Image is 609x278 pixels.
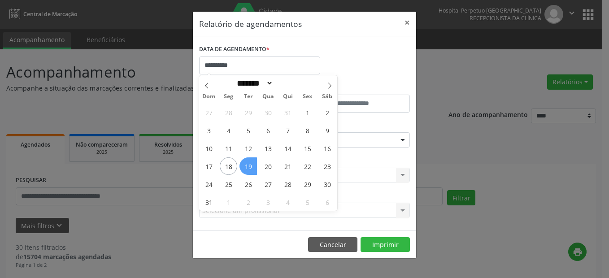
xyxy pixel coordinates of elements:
span: Agosto 26, 2025 [239,175,257,193]
span: Agosto 27, 2025 [259,175,277,193]
button: Imprimir [361,237,410,252]
span: Julho 30, 2025 [259,104,277,121]
span: Agosto 5, 2025 [239,122,257,139]
span: Agosto 20, 2025 [259,157,277,175]
span: Julho 27, 2025 [200,104,217,121]
span: Julho 29, 2025 [239,104,257,121]
select: Month [234,78,273,88]
span: Agosto 8, 2025 [299,122,316,139]
span: Agosto 3, 2025 [200,122,217,139]
input: Year [273,78,303,88]
span: Agosto 18, 2025 [220,157,237,175]
span: Qui [278,94,298,100]
span: Agosto 28, 2025 [279,175,296,193]
span: Agosto 25, 2025 [220,175,237,193]
span: Ter [239,94,258,100]
span: Setembro 4, 2025 [279,193,296,211]
span: Setembro 3, 2025 [259,193,277,211]
span: Agosto 29, 2025 [299,175,316,193]
span: Agosto 21, 2025 [279,157,296,175]
span: Setembro 2, 2025 [239,193,257,211]
span: Dom [199,94,219,100]
span: Agosto 14, 2025 [279,139,296,157]
span: Agosto 15, 2025 [299,139,316,157]
span: Sáb [318,94,337,100]
span: Setembro 6, 2025 [318,193,336,211]
label: DATA DE AGENDAMENTO [199,43,270,56]
span: Julho 31, 2025 [279,104,296,121]
label: ATÉ [307,81,410,95]
span: Agosto 31, 2025 [200,193,217,211]
span: Setembro 1, 2025 [220,193,237,211]
span: Setembro 5, 2025 [299,193,316,211]
button: Close [398,12,416,34]
span: Agosto 22, 2025 [299,157,316,175]
span: Agosto 12, 2025 [239,139,257,157]
span: Agosto 11, 2025 [220,139,237,157]
span: Agosto 1, 2025 [299,104,316,121]
span: Agosto 17, 2025 [200,157,217,175]
h5: Relatório de agendamentos [199,18,302,30]
span: Julho 28, 2025 [220,104,237,121]
span: Agosto 23, 2025 [318,157,336,175]
span: Agosto 16, 2025 [318,139,336,157]
span: Agosto 30, 2025 [318,175,336,193]
span: Agosto 13, 2025 [259,139,277,157]
span: Seg [219,94,239,100]
span: Agosto 4, 2025 [220,122,237,139]
button: Cancelar [308,237,357,252]
span: Qua [258,94,278,100]
span: Agosto 10, 2025 [200,139,217,157]
span: Agosto 9, 2025 [318,122,336,139]
span: Agosto 7, 2025 [279,122,296,139]
span: Agosto 24, 2025 [200,175,217,193]
span: Sex [298,94,318,100]
span: Agosto 19, 2025 [239,157,257,175]
span: Agosto 2, 2025 [318,104,336,121]
span: Agosto 6, 2025 [259,122,277,139]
